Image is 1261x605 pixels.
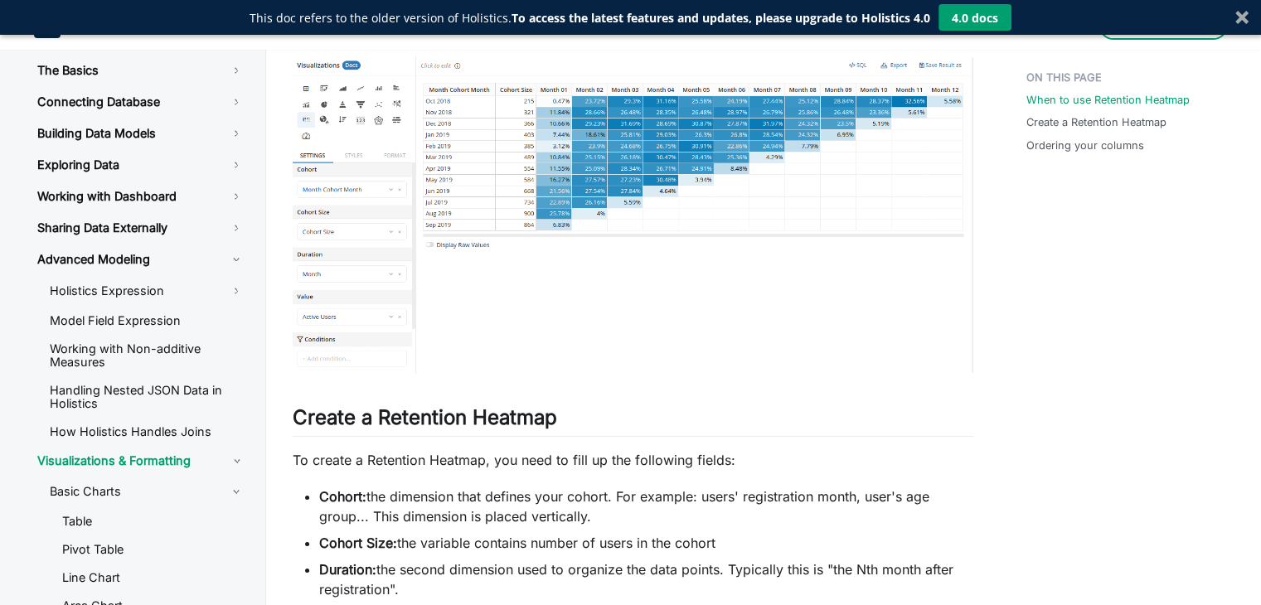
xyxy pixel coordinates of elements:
[319,561,376,578] strong: Duration:
[1026,92,1190,108] a: When to use Retention Heatmap
[319,535,397,551] strong: Cohort Size:
[24,214,258,242] a: Sharing Data Externally
[512,10,930,26] strong: To access the latest features and updates, please upgrade to Holistics 4.0
[319,533,973,553] li: the variable contains number of users in the cohort
[49,537,258,562] a: Pivot Table
[24,88,258,116] a: Connecting Database
[36,419,258,444] a: How Holistics Handles Joins
[250,9,930,27] div: This doc refers to the older version of Holistics.To access the latest features and updates, plea...
[36,336,258,375] a: Working with Non-additive Measures
[24,119,258,148] a: Building Data Models
[36,378,258,416] a: Handling Nested JSON Data in Holistics
[24,151,258,179] a: Exploring Data
[938,4,1011,31] button: 4.0 docs
[250,9,930,27] p: This doc refers to the older version of Holistics.
[24,182,258,211] a: Working with Dashboard
[293,450,973,470] p: To create a Retention Heatmap, you need to fill up the following fields:
[1026,114,1166,130] a: Create a Retention Heatmap
[24,245,258,273] a: Advanced Modeling
[1026,138,1144,153] a: Ordering your columns
[36,277,258,305] a: Holistics Expression
[49,565,258,590] a: Line Chart
[216,448,258,474] button: Toggle the collapsible sidebar category 'Visualizations & Formatting'
[49,509,258,534] a: Table
[24,56,258,85] a: The Basics
[319,488,366,505] strong: Cohort:
[293,56,973,374] img: 77f0f82-retention_heatmap.png
[319,559,973,599] li: the second dimension used to organize the data points. Typically this is "the Nth month after reg...
[36,308,258,333] a: Model Field Expression
[319,486,973,526] li: the dimension that defines your cohort. For example: users' registration month, user's age group....
[24,448,216,474] a: Visualizations & Formatting
[36,477,258,506] a: Basic Charts
[17,50,266,605] nav: Docs sidebar
[34,12,192,38] a: HolisticsHolistics Docs (3.0)
[293,405,973,437] h2: Create a Retention Heatmap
